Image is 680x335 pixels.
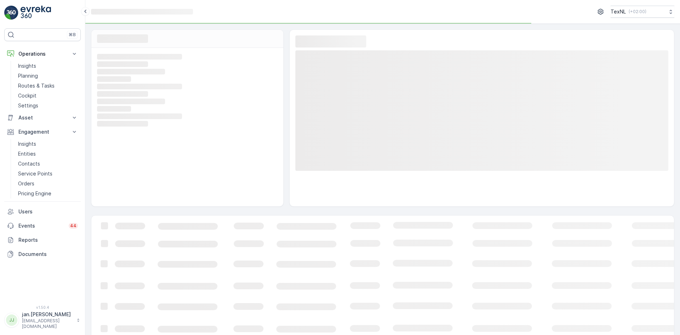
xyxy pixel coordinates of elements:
[15,61,81,71] a: Insights
[18,50,67,57] p: Operations
[18,222,64,229] p: Events
[4,125,81,139] button: Engagement
[15,91,81,101] a: Cockpit
[15,101,81,111] a: Settings
[21,6,51,20] img: logo_light-DOdMpM7g.png
[18,128,67,135] p: Engagement
[15,169,81,179] a: Service Points
[18,170,52,177] p: Service Points
[4,6,18,20] img: logo
[611,6,674,18] button: TexNL(+02:00)
[18,180,34,187] p: Orders
[18,190,51,197] p: Pricing Engine
[15,149,81,159] a: Entities
[4,47,81,61] button: Operations
[15,189,81,199] a: Pricing Engine
[4,219,81,233] a: Events44
[4,247,81,261] a: Documents
[4,305,81,309] span: v 1.50.4
[18,62,36,69] p: Insights
[22,311,73,318] p: jan.[PERSON_NAME]
[6,314,17,326] div: JJ
[15,139,81,149] a: Insights
[629,9,646,15] p: ( +02:00 )
[4,233,81,247] a: Reports
[18,140,36,147] p: Insights
[69,32,76,38] p: ⌘B
[70,223,76,229] p: 44
[18,82,55,89] p: Routes & Tasks
[4,311,81,329] button: JJjan.[PERSON_NAME][EMAIL_ADDRESS][DOMAIN_NAME]
[18,150,36,157] p: Entities
[18,92,36,99] p: Cockpit
[18,102,38,109] p: Settings
[15,71,81,81] a: Planning
[15,179,81,189] a: Orders
[4,111,81,125] button: Asset
[22,318,73,329] p: [EMAIL_ADDRESS][DOMAIN_NAME]
[18,72,38,79] p: Planning
[611,8,626,15] p: TexNL
[15,81,81,91] a: Routes & Tasks
[18,160,40,167] p: Contacts
[15,159,81,169] a: Contacts
[18,236,78,244] p: Reports
[18,208,78,215] p: Users
[18,251,78,258] p: Documents
[18,114,67,121] p: Asset
[4,205,81,219] a: Users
